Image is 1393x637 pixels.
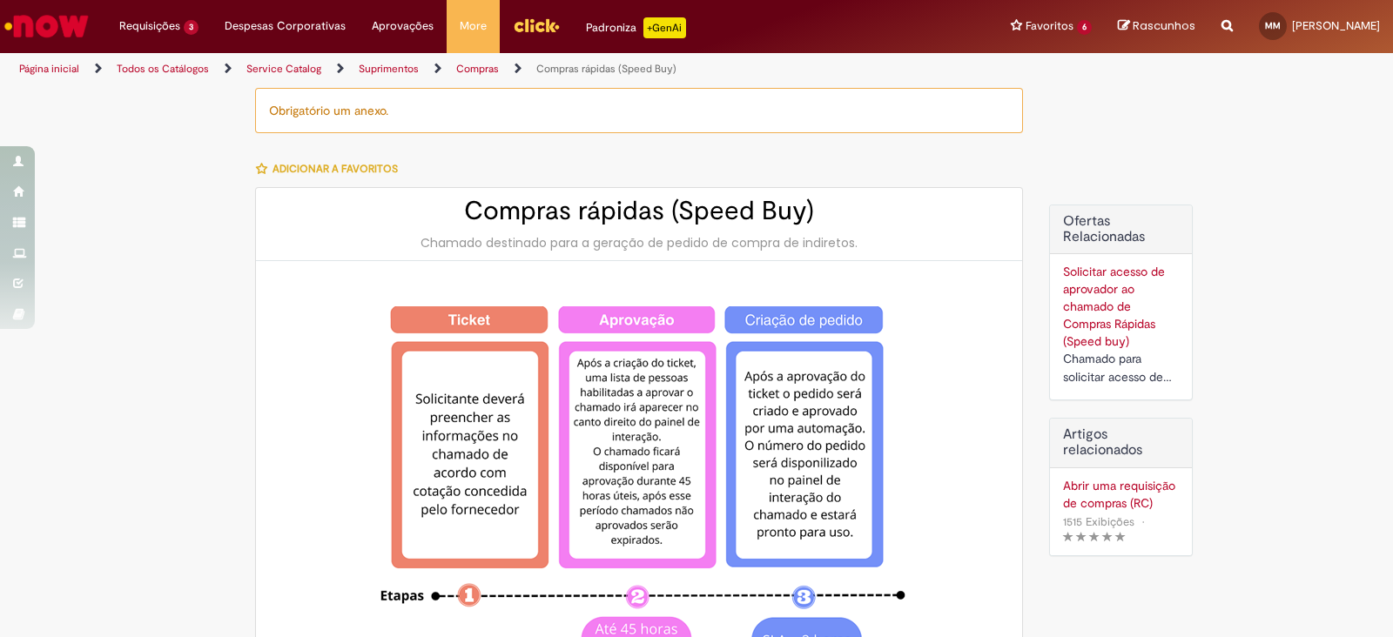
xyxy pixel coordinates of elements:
[255,88,1023,133] div: Obrigatório um anexo.
[1292,18,1380,33] span: [PERSON_NAME]
[513,12,560,38] img: click_logo_yellow_360x200.png
[372,17,434,35] span: Aprovações
[456,62,499,76] a: Compras
[225,17,346,35] span: Despesas Corporativas
[119,17,180,35] span: Requisições
[2,9,91,44] img: ServiceNow
[1138,510,1148,533] span: •
[1063,427,1179,458] h3: Artigos relacionados
[1063,350,1179,386] div: Chamado para solicitar acesso de aprovador ao ticket de Speed buy
[1133,17,1195,34] span: Rascunhos
[1049,205,1193,400] div: Ofertas Relacionadas
[1063,477,1179,512] a: Abrir uma requisição de compras (RC)
[255,151,407,187] button: Adicionar a Favoritos
[117,62,209,76] a: Todos os Catálogos
[359,62,419,76] a: Suprimentos
[1063,514,1134,529] span: 1515 Exibições
[19,62,79,76] a: Página inicial
[643,17,686,38] p: +GenAi
[1118,18,1195,35] a: Rascunhos
[13,53,916,85] ul: Trilhas de página
[184,20,199,35] span: 3
[1265,20,1281,31] span: MM
[246,62,321,76] a: Service Catalog
[1026,17,1073,35] span: Favoritos
[536,62,676,76] a: Compras rápidas (Speed Buy)
[273,234,1005,251] div: Chamado destinado para a geração de pedido de compra de indiretos.
[586,17,686,38] div: Padroniza
[460,17,487,35] span: More
[1063,264,1165,349] a: Solicitar acesso de aprovador ao chamado de Compras Rápidas (Speed buy)
[273,197,1005,225] h2: Compras rápidas (Speed Buy)
[273,162,398,176] span: Adicionar a Favoritos
[1063,214,1179,245] h2: Ofertas Relacionadas
[1077,20,1092,35] span: 6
